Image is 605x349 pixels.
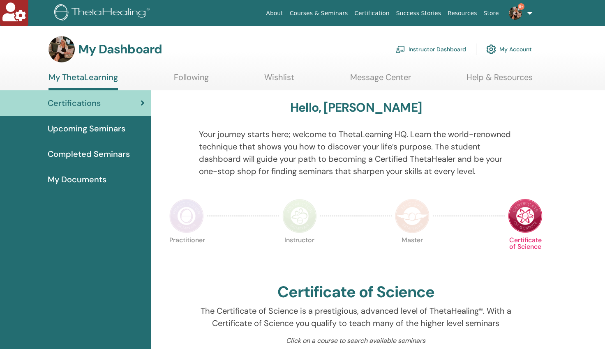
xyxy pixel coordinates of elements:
img: chalkboard-teacher.svg [395,46,405,53]
a: Resources [444,6,480,21]
span: My Documents [48,173,106,186]
span: Upcoming Seminars [48,122,125,135]
h3: Hello, [PERSON_NAME] [290,100,422,115]
img: default.jpg [509,7,522,20]
span: Certifications [48,97,101,109]
p: Master [395,237,430,271]
a: Success Stories [393,6,444,21]
a: Message Center [350,72,411,88]
a: Following [174,72,209,88]
a: Courses & Seminars [286,6,351,21]
p: Your journey starts here; welcome to ThetaLearning HQ. Learn the world-renowned technique that sh... [199,128,513,177]
a: Certification [351,6,393,21]
span: 9+ [518,3,524,10]
p: Practitioner [169,237,204,271]
h2: Certificate of Science [277,283,434,302]
img: Certificate of Science [508,199,543,233]
h3: My Dashboard [78,42,162,57]
a: Instructor Dashboard [395,40,466,58]
a: About [263,6,286,21]
p: The Certificate of Science is a prestigious, advanced level of ThetaHealing®. With a Certificate ... [199,305,513,329]
a: My Account [486,40,532,58]
a: Wishlist [264,72,294,88]
p: Certificate of Science [508,237,543,271]
img: Master [395,199,430,233]
a: Store [480,6,502,21]
img: logo.png [54,4,152,23]
span: Completed Seminars [48,148,130,160]
img: default.jpg [48,36,75,62]
img: Practitioner [169,199,204,233]
p: Instructor [282,237,317,271]
a: Help & Resources [466,72,533,88]
p: Click on a course to search available seminars [199,336,513,346]
img: Instructor [282,199,317,233]
a: My ThetaLearning [48,72,118,90]
img: cog.svg [486,42,496,56]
